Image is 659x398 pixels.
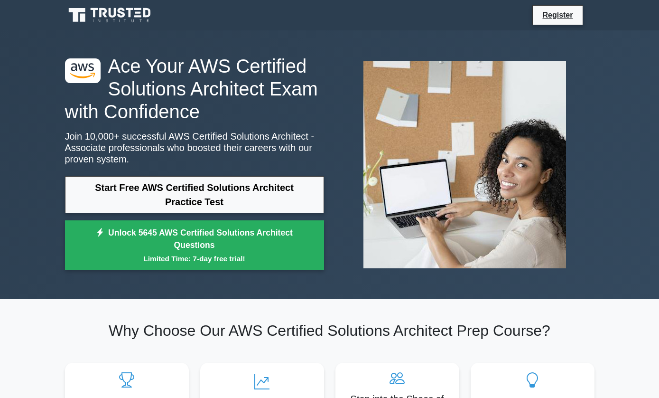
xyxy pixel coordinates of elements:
[65,131,324,165] p: Join 10,000+ successful AWS Certified Solutions Architect - Associate professionals who boosted t...
[65,176,324,213] a: Start Free AWS Certified Solutions Architect Practice Test
[65,322,594,340] h2: Why Choose Our AWS Certified Solutions Architect Prep Course?
[65,55,324,123] h1: Ace Your AWS Certified Solutions Architect Exam with Confidence
[77,253,312,264] small: Limited Time: 7-day free trial!
[65,220,324,271] a: Unlock 5645 AWS Certified Solutions Architect QuestionsLimited Time: 7-day free trial!
[537,9,578,21] a: Register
